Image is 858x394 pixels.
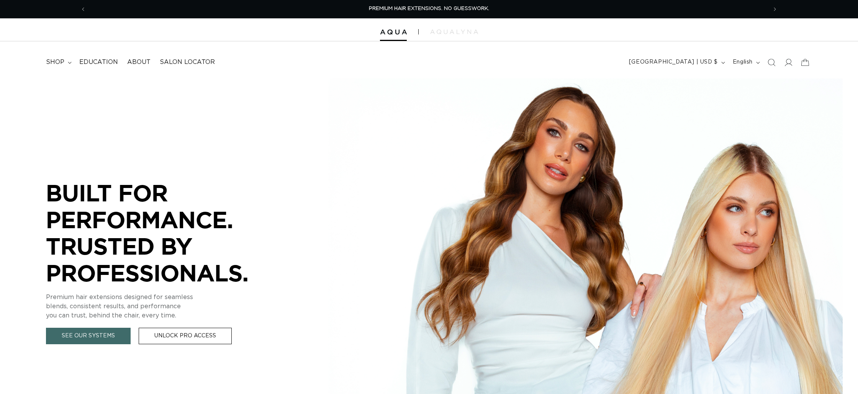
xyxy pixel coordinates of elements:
summary: shop [41,54,75,71]
span: shop [46,58,64,66]
span: [GEOGRAPHIC_DATA] | USD $ [629,58,718,66]
span: Salon Locator [160,58,215,66]
p: Premium hair extensions designed for seamless blends, consistent results, and performance you can... [46,293,276,320]
span: PREMIUM HAIR EXTENSIONS. NO GUESSWORK. [369,6,489,11]
span: About [127,58,151,66]
button: Next announcement [766,2,783,16]
span: Education [79,58,118,66]
button: [GEOGRAPHIC_DATA] | USD $ [624,55,728,70]
summary: Search [763,54,780,71]
span: English [733,58,753,66]
a: Education [75,54,123,71]
button: Previous announcement [75,2,92,16]
img: Aqua Hair Extensions [380,29,407,35]
a: About [123,54,155,71]
a: Salon Locator [155,54,219,71]
a: See Our Systems [46,328,131,344]
a: Unlock Pro Access [139,328,232,344]
p: BUILT FOR PERFORMANCE. TRUSTED BY PROFESSIONALS. [46,180,276,286]
img: aqualyna.com [430,29,478,34]
button: English [728,55,763,70]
